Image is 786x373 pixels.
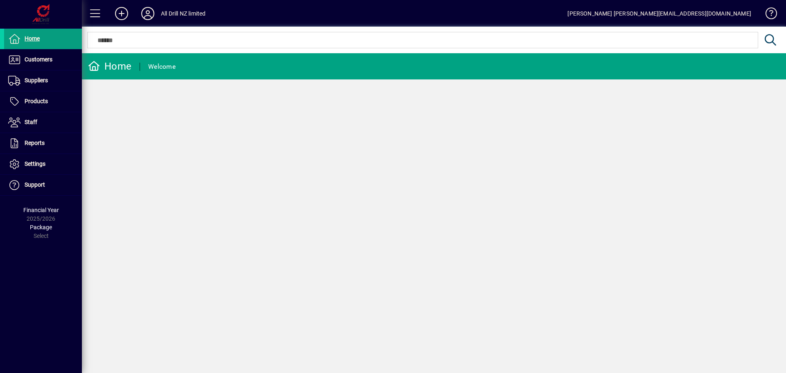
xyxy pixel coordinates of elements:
[108,6,135,21] button: Add
[4,70,82,91] a: Suppliers
[161,7,206,20] div: All Drill NZ limited
[4,112,82,133] a: Staff
[25,161,45,167] span: Settings
[148,60,176,73] div: Welcome
[4,175,82,195] a: Support
[23,207,59,213] span: Financial Year
[25,119,37,125] span: Staff
[88,60,131,73] div: Home
[4,154,82,174] a: Settings
[25,98,48,104] span: Products
[4,133,82,154] a: Reports
[4,50,82,70] a: Customers
[25,35,40,42] span: Home
[25,77,48,84] span: Suppliers
[25,181,45,188] span: Support
[30,224,52,231] span: Package
[567,7,751,20] div: [PERSON_NAME] [PERSON_NAME][EMAIL_ADDRESS][DOMAIN_NAME]
[25,140,45,146] span: Reports
[759,2,776,28] a: Knowledge Base
[4,91,82,112] a: Products
[25,56,52,63] span: Customers
[135,6,161,21] button: Profile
